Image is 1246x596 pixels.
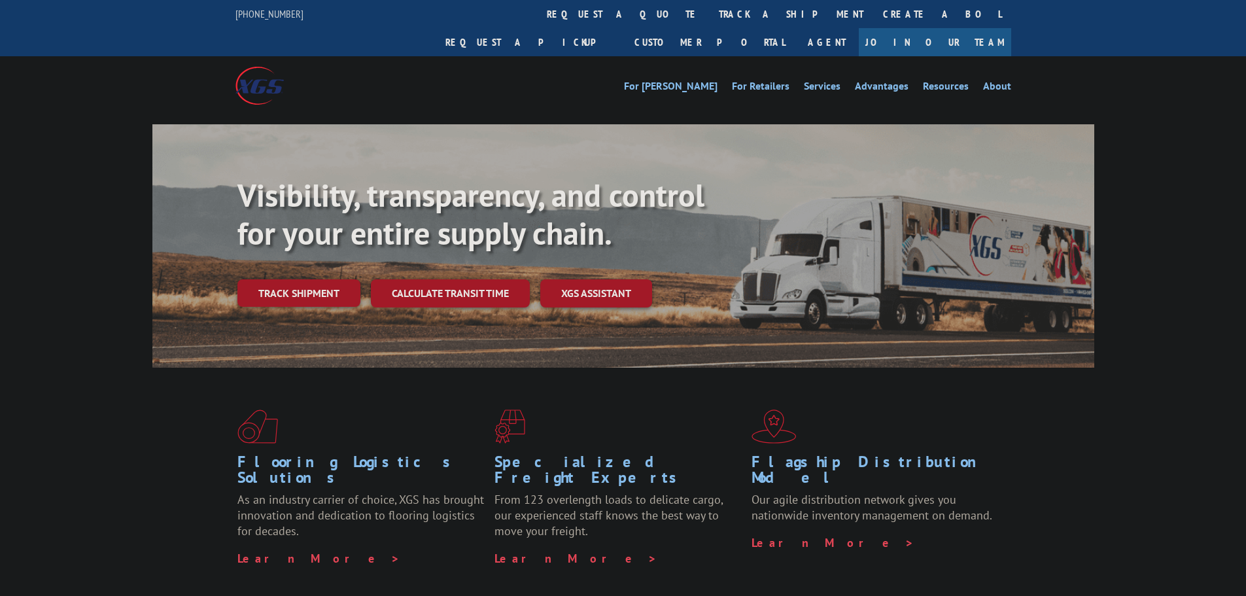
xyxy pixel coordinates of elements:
[237,551,400,566] a: Learn More >
[237,454,485,492] h1: Flooring Logistics Solutions
[237,175,704,253] b: Visibility, transparency, and control for your entire supply chain.
[923,81,969,96] a: Resources
[494,492,742,550] p: From 123 overlength loads to delicate cargo, our experienced staff knows the best way to move you...
[494,410,525,444] img: xgs-icon-focused-on-flooring-red
[237,410,278,444] img: xgs-icon-total-supply-chain-intelligence-red
[752,535,914,550] a: Learn More >
[371,279,530,307] a: Calculate transit time
[983,81,1011,96] a: About
[732,81,789,96] a: For Retailers
[752,410,797,444] img: xgs-icon-flagship-distribution-model-red
[237,279,360,307] a: Track shipment
[436,28,625,56] a: Request a pickup
[494,551,657,566] a: Learn More >
[795,28,859,56] a: Agent
[624,81,718,96] a: For [PERSON_NAME]
[540,279,652,307] a: XGS ASSISTANT
[625,28,795,56] a: Customer Portal
[752,454,999,492] h1: Flagship Distribution Model
[859,28,1011,56] a: Join Our Team
[494,454,742,492] h1: Specialized Freight Experts
[235,7,303,20] a: [PHONE_NUMBER]
[855,81,909,96] a: Advantages
[237,492,484,538] span: As an industry carrier of choice, XGS has brought innovation and dedication to flooring logistics...
[752,492,992,523] span: Our agile distribution network gives you nationwide inventory management on demand.
[804,81,840,96] a: Services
